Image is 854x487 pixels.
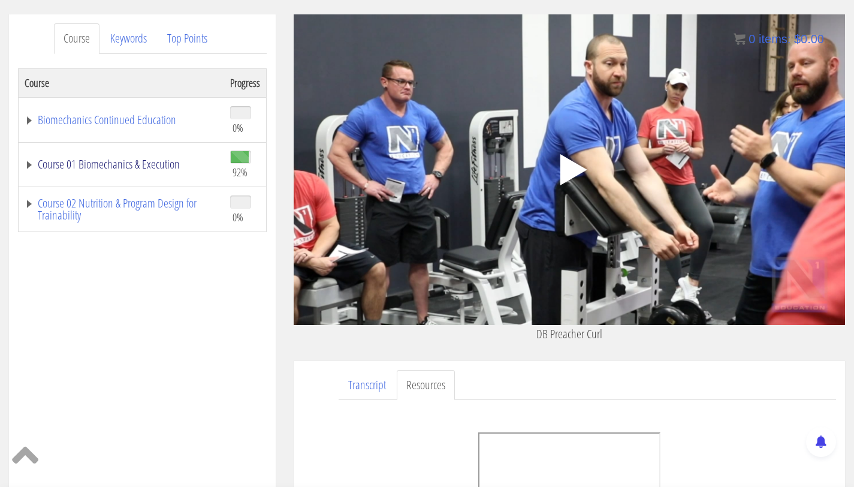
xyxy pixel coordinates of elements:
[794,32,824,46] bdi: 0.00
[759,32,790,46] span: items:
[101,23,156,54] a: Keywords
[233,121,243,134] span: 0%
[339,370,396,401] a: Transcript
[233,166,248,179] span: 92%
[734,32,824,46] a: 0 items: $0.00
[224,68,267,97] th: Progress
[54,23,99,54] a: Course
[734,33,746,45] img: icon11.png
[25,114,218,126] a: Biomechanics Continued Education
[294,325,845,343] p: DB Preacher Curl
[397,370,455,401] a: Resources
[233,211,243,224] span: 0%
[25,197,218,221] a: Course 02 Nutrition & Program Design for Trainability
[158,23,217,54] a: Top Points
[19,68,225,97] th: Course
[25,158,218,170] a: Course 01 Biomechanics & Execution
[794,32,801,46] span: $
[749,32,755,46] span: 0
